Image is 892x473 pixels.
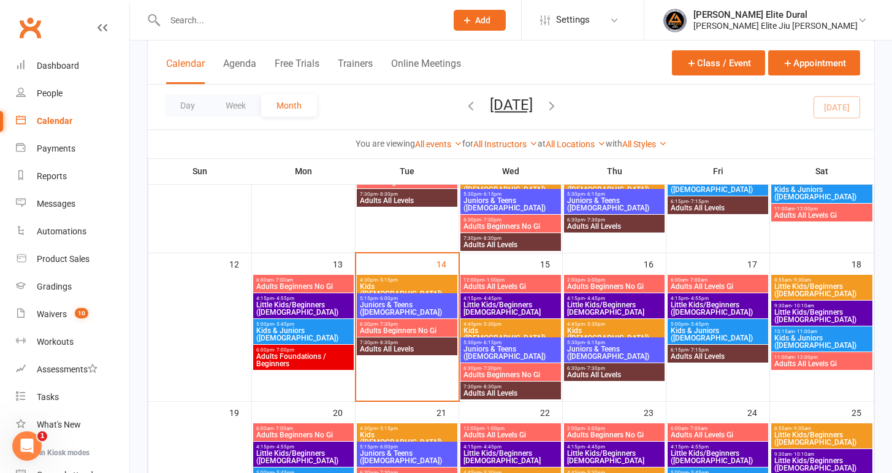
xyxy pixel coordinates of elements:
span: Little Kids/Beginners ([DEMOGRAPHIC_DATA]) [774,431,870,446]
span: Kids & Juniors ([DEMOGRAPHIC_DATA]) [774,186,870,201]
div: Reports [37,171,67,181]
span: 5:15pm [359,296,455,301]
span: - 4:55pm [274,444,294,450]
span: - 4:55pm [688,296,709,301]
span: 10:15am [774,329,870,334]
div: 19 [229,402,251,422]
span: - 5:30pm [481,321,501,327]
span: Little Kids/Beginners [DEMOGRAPHIC_DATA] [566,450,662,464]
th: Fri [666,158,770,184]
span: 7:30pm [359,191,455,197]
span: 5:15pm [359,444,455,450]
span: 5:00pm [256,321,351,327]
span: 6:30pm [463,366,558,371]
span: 4:15pm [566,444,662,450]
span: Little Kids/Beginners ([DEMOGRAPHIC_DATA]) [774,283,870,298]
span: - 7:00am [273,426,293,431]
span: Adults All Levels [566,371,662,379]
div: Calendar [37,116,72,126]
span: - 5:45pm [688,321,709,327]
span: Kids & Juniors ([DEMOGRAPHIC_DATA]) [256,327,351,342]
span: 9:30am [774,303,870,309]
span: 5:30pm [566,191,662,197]
div: 12 [229,253,251,274]
a: Gradings [16,273,129,301]
span: - 4:45pm [585,444,605,450]
div: 21 [436,402,459,422]
span: - 7:00am [688,426,707,431]
span: - 7:00am [688,277,707,283]
span: - 4:55pm [688,444,709,450]
div: Assessments [37,364,97,374]
span: Little Kids/Beginners ([DEMOGRAPHIC_DATA]) [774,457,870,472]
span: Juniors & Teens ([DEMOGRAPHIC_DATA]) [463,345,558,360]
span: Adults Beginners No Gi [256,283,351,290]
span: 5:30pm [566,340,662,345]
span: 12:00pm [463,426,558,431]
span: Adults Beginners No Gi [359,179,455,186]
div: 13 [333,253,355,274]
div: 24 [747,402,769,422]
span: - 7:15pm [688,347,709,353]
span: - 7:30pm [378,321,398,327]
span: 7:30pm [359,340,455,345]
span: 4:30pm [359,277,455,283]
span: - 1:00pm [484,277,505,283]
span: Adults Beginners No Gi [463,371,558,379]
div: Messages [37,199,75,209]
button: Trainers [338,58,373,84]
button: Appointment [768,50,860,75]
span: Adults All Levels [463,241,558,248]
span: 6:30pm [359,321,455,327]
span: Adults All Levels Gi [670,431,766,439]
span: 12:00pm [463,277,558,283]
button: Week [210,94,261,117]
span: - 7:00pm [274,347,294,353]
span: - 4:45pm [481,444,501,450]
span: - 10:10am [791,452,814,457]
span: Adults All Levels [566,223,662,230]
span: Adults All Levels Gi [774,360,870,367]
span: - 4:55pm [274,296,294,301]
iframe: Intercom live chat [12,431,42,461]
span: 11:00am [774,355,870,360]
div: Dashboard [37,61,79,71]
span: 8:55am [774,277,870,283]
div: What's New [37,420,81,429]
span: Little Kids/Beginners [DEMOGRAPHIC_DATA] [566,301,662,316]
div: [PERSON_NAME] Elite Dural [693,9,858,20]
span: - 7:30pm [481,366,501,371]
span: 9:30am [774,452,870,457]
a: Assessments [16,356,129,383]
button: Add [454,10,506,31]
th: Sat [770,158,874,184]
span: - 6:15pm [585,191,605,197]
span: 11:00am [774,206,870,212]
span: Kids ([DEMOGRAPHIC_DATA]) [463,179,558,193]
span: - 7:30pm [481,217,501,223]
span: Adults Beginners No Gi [463,223,558,230]
span: Adults All Levels Gi [463,431,558,439]
span: 4:15pm [256,444,351,450]
span: 4:15pm [463,444,558,450]
span: - 9:30am [791,277,811,283]
span: - 4:45pm [481,296,501,301]
span: Adults All Levels [463,390,558,397]
span: - 6:15pm [481,191,501,197]
span: Little Kids/Beginners [DEMOGRAPHIC_DATA] [463,450,558,464]
span: 4:15pm [670,296,766,301]
span: 4:30pm [359,426,455,431]
a: Automations [16,218,129,245]
span: 6:30pm [566,217,662,223]
span: Kids ([DEMOGRAPHIC_DATA]) [359,431,455,446]
strong: You are viewing [356,139,415,148]
a: Payments [16,135,129,163]
span: - 6:00pm [378,444,398,450]
div: Tasks [37,392,59,402]
span: - 8:30pm [481,384,501,390]
th: Thu [563,158,666,184]
span: - 8:30pm [481,236,501,241]
span: Juniors & Teens ([DEMOGRAPHIC_DATA]) [566,197,662,212]
a: Dashboard [16,52,129,80]
a: Product Sales [16,245,129,273]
